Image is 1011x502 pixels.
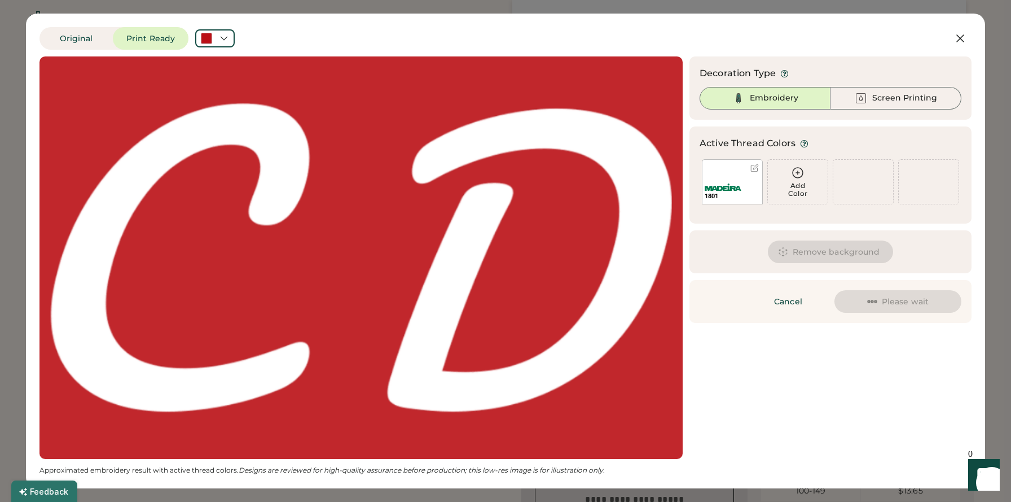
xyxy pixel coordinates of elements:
button: Print Ready [113,27,188,50]
img: Thread%20Selected.svg [732,91,745,105]
em: Designs are reviewed for high-quality assurance before production; this low-res image is for illu... [239,466,605,474]
iframe: Front Chat [957,451,1006,500]
div: Screen Printing [872,93,937,104]
div: 1801 [705,192,760,200]
img: Madeira%20Logo.svg [705,184,741,191]
button: Cancel [749,290,828,313]
div: Add Color [768,182,828,198]
div: Active Thread Colors [700,137,795,150]
button: Please wait [834,290,961,313]
img: Ink%20-%20Unselected.svg [854,91,868,105]
div: Embroidery [750,93,798,104]
button: Remove background [768,241,894,263]
div: Approximated embroidery result with active thread colors. [39,466,683,475]
div: Decoration Type [700,67,776,80]
button: Original [39,27,113,50]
